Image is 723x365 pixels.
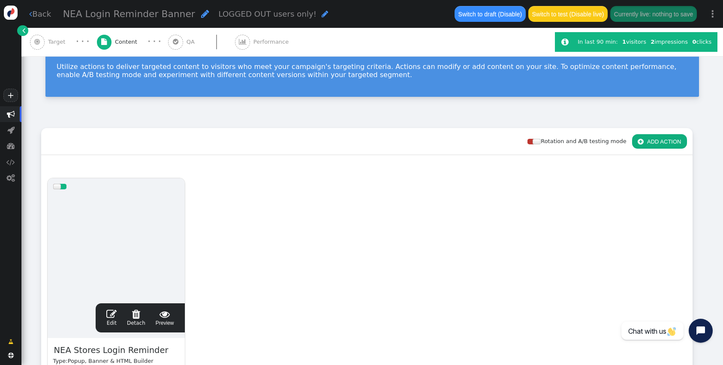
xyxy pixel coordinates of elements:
img: logo-icon.svg [4,6,18,20]
a:  Performance [235,28,307,56]
div: · · · [148,36,161,47]
span: NEA Stores Login Reminder [53,344,169,357]
span:  [638,138,643,145]
b: 1 [622,39,626,45]
span: Content [115,38,141,46]
a:  [3,335,19,349]
a: Detach [127,309,145,327]
a:  [17,25,28,36]
span:  [322,10,328,18]
span:  [201,9,209,18]
span:  [6,174,15,182]
button: Switch to draft (Disable) [455,6,525,21]
span: LOGGED OUT users only! [219,9,316,18]
span:  [29,10,32,18]
span:  [239,39,247,45]
a: Preview [156,309,174,327]
span:  [6,158,15,166]
div: In last 90 min: [578,38,620,46]
span:  [127,309,145,319]
span:  [7,110,15,118]
b: 2 [651,39,654,45]
a:  QA [168,28,235,56]
span: Detach [127,309,145,326]
span:  [34,39,40,45]
span: clicks [692,39,711,45]
span: NEA Login Reminder Banner [63,9,195,19]
b: 0 [692,39,696,45]
button: ADD ACTION [632,134,687,149]
span:  [156,309,174,319]
span:  [106,309,117,319]
span:  [8,338,13,346]
span:  [7,126,15,134]
button: Switch to test (Disable live) [528,6,608,21]
span: Popup, Banner & HTML Builder [68,358,154,364]
span: Target [48,38,69,46]
span:  [7,142,15,150]
span:  [22,26,25,35]
a: + [3,89,18,102]
a: Back [29,8,51,20]
span: Performance [253,38,292,46]
div: visitors [620,38,648,46]
span:  [101,39,107,45]
button: Currently live: nothing to save [610,6,696,21]
span:  [561,38,569,46]
span: impressions [651,39,688,45]
p: Utilize actions to deliver targeted content to visitors who meet your campaign's targeting criter... [57,63,688,79]
a: ⋮ [702,1,723,27]
span:  [8,353,14,358]
a:  Content · · · [97,28,169,56]
div: · · · [76,36,89,47]
a: Edit [106,309,117,327]
span: Preview [156,309,174,327]
a:  Target · · · [30,28,97,56]
span: QA [187,38,198,46]
div: Rotation and A/B testing mode [527,137,632,146]
span:  [173,39,178,45]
